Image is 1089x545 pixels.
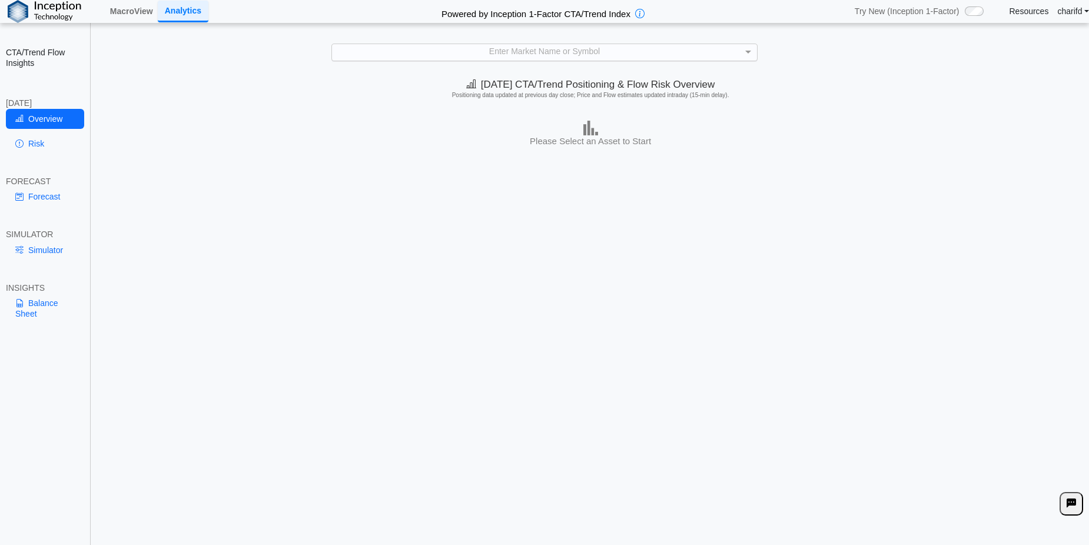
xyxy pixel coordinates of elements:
[332,44,757,61] div: Enter Market Name or Symbol
[1057,6,1089,16] a: charifd
[6,176,84,187] div: FORECAST
[6,47,84,68] h2: CTA/Trend Flow Insights
[105,1,158,21] a: MacroView
[6,283,84,293] div: INSIGHTS
[95,135,1086,147] h3: Please Select an Asset to Start
[158,1,208,22] a: Analytics
[6,134,84,154] a: Risk
[6,98,84,108] div: [DATE]
[855,6,959,16] span: Try New (Inception 1-Factor)
[6,293,84,324] a: Balance Sheet
[1009,6,1048,16] a: Resources
[583,121,598,135] img: bar-chart.png
[97,92,1084,99] h5: Positioning data updated at previous day close; Price and Flow estimates updated intraday (15-min...
[6,240,84,260] a: Simulator
[466,79,715,90] span: [DATE] CTA/Trend Positioning & Flow Risk Overview
[6,229,84,240] div: SIMULATOR
[6,187,84,207] a: Forecast
[437,4,635,20] h2: Powered by Inception 1-Factor CTA/Trend Index
[6,109,84,129] a: Overview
